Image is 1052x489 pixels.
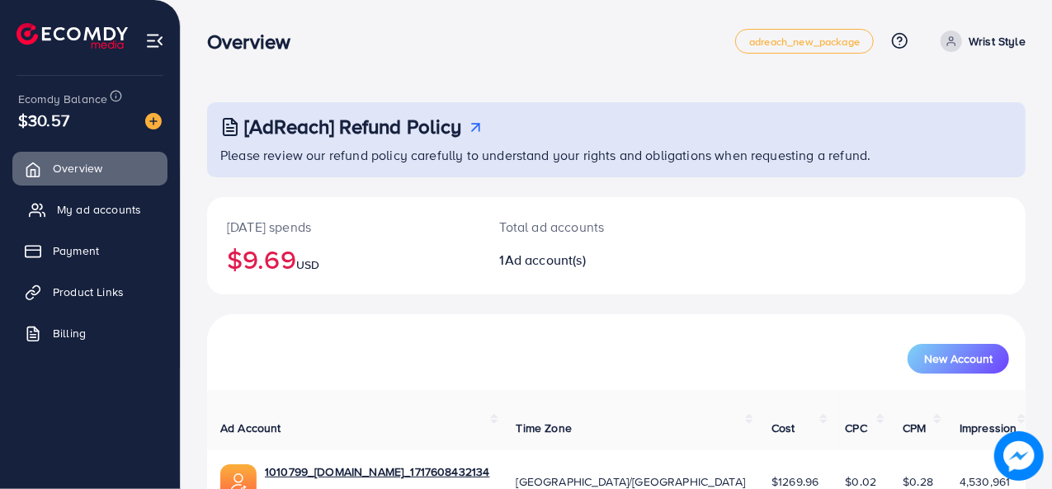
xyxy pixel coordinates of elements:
[735,29,874,54] a: adreach_new_package
[12,317,167,350] a: Billing
[57,201,141,218] span: My ad accounts
[145,31,164,50] img: menu
[244,115,462,139] h3: [AdReach] Refund Policy
[12,152,167,185] a: Overview
[18,108,69,132] span: $30.57
[500,252,665,268] h2: 1
[12,193,167,226] a: My ad accounts
[994,431,1044,481] img: image
[934,31,1026,52] a: Wrist Style
[903,420,926,436] span: CPM
[505,251,586,269] span: Ad account(s)
[969,31,1026,51] p: Wrist Style
[53,284,124,300] span: Product Links
[749,36,860,47] span: adreach_new_package
[12,275,167,308] a: Product Links
[227,243,460,275] h2: $9.69
[517,420,572,436] span: Time Zone
[18,91,107,107] span: Ecomdy Balance
[12,234,167,267] a: Payment
[17,23,128,49] img: logo
[53,325,86,341] span: Billing
[145,113,162,129] img: image
[296,256,319,273] span: USD
[220,420,281,436] span: Ad Account
[53,160,102,176] span: Overview
[924,353,993,364] span: New Account
[960,420,1017,436] span: Impression
[265,463,490,480] a: 1010799_[DOMAIN_NAME]_1717608432134
[207,30,304,54] h3: Overview
[771,420,795,436] span: Cost
[53,242,99,259] span: Payment
[908,344,1009,374] button: New Account
[227,217,460,237] p: [DATE] spends
[220,145,1016,165] p: Please review our refund policy carefully to understand your rights and obligations when requesti...
[500,217,665,237] p: Total ad accounts
[846,420,867,436] span: CPC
